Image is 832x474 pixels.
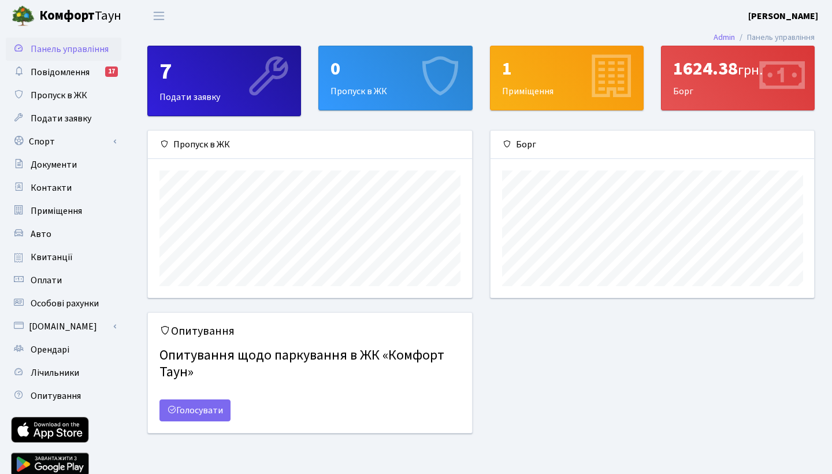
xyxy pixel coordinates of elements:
[6,153,121,176] a: Документи
[159,343,460,386] h4: Опитування щодо паркування в ЖК «Комфорт Таун»
[31,366,79,379] span: Лічильники
[148,46,300,116] div: Подати заявку
[6,107,121,130] a: Подати заявку
[31,343,69,356] span: Орендарі
[31,274,62,287] span: Оплати
[748,10,818,23] b: [PERSON_NAME]
[6,176,121,199] a: Контакти
[6,199,121,223] a: Приміщення
[318,46,472,110] a: 0Пропуск в ЖК
[31,66,90,79] span: Повідомлення
[6,84,121,107] a: Пропуск в ЖК
[6,361,121,384] a: Лічильники
[159,399,231,421] a: Голосувати
[696,25,832,50] nav: breadcrumb
[105,66,118,77] div: 17
[6,384,121,408] a: Опитування
[748,9,818,23] a: [PERSON_NAME]
[31,43,109,55] span: Панель управління
[31,205,82,217] span: Приміщення
[6,223,121,246] a: Авто
[319,46,471,110] div: Пропуск в ЖК
[31,89,87,102] span: Пропуск в ЖК
[12,5,35,28] img: logo.png
[491,131,815,159] div: Борг
[6,292,121,315] a: Особові рахунки
[714,31,735,43] a: Admin
[31,297,99,310] span: Особові рахунки
[39,6,95,25] b: Комфорт
[39,6,121,26] span: Таун
[6,246,121,269] a: Квитанції
[330,58,460,80] div: 0
[6,61,121,84] a: Повідомлення17
[6,38,121,61] a: Панель управління
[6,269,121,292] a: Оплати
[6,315,121,338] a: [DOMAIN_NAME]
[738,60,763,80] span: грн.
[6,338,121,361] a: Орендарі
[159,58,289,86] div: 7
[491,46,643,110] div: Приміщення
[147,46,301,116] a: 7Подати заявку
[490,46,644,110] a: 1Приміщення
[735,31,815,44] li: Панель управління
[31,182,72,194] span: Контакти
[673,58,803,80] div: 1624.38
[662,46,814,110] div: Борг
[159,324,460,338] h5: Опитування
[6,130,121,153] a: Спорт
[148,131,472,159] div: Пропуск в ЖК
[31,228,51,240] span: Авто
[502,58,632,80] div: 1
[31,390,81,402] span: Опитування
[31,112,91,125] span: Подати заявку
[31,251,73,264] span: Квитанції
[31,158,77,171] span: Документи
[144,6,173,25] button: Переключити навігацію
